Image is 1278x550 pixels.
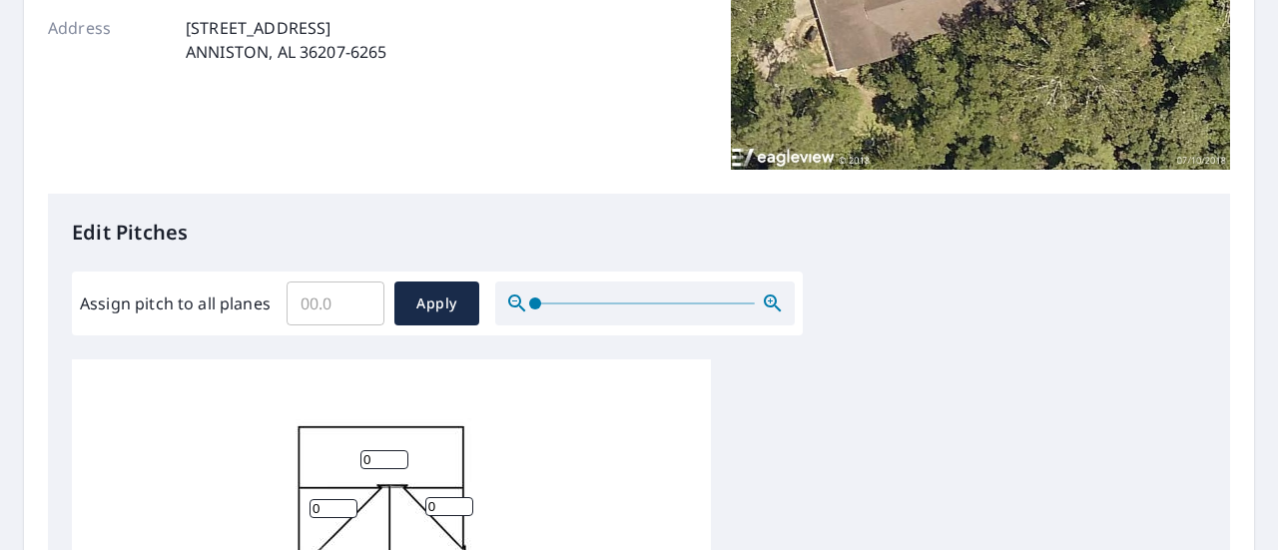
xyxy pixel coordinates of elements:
p: [STREET_ADDRESS] ANNISTON, AL 36207-6265 [186,16,386,64]
span: Apply [410,291,463,316]
label: Assign pitch to all planes [80,291,271,315]
button: Apply [394,281,479,325]
p: Address [48,16,168,64]
input: 00.0 [287,275,384,331]
p: Edit Pitches [72,218,1206,248]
